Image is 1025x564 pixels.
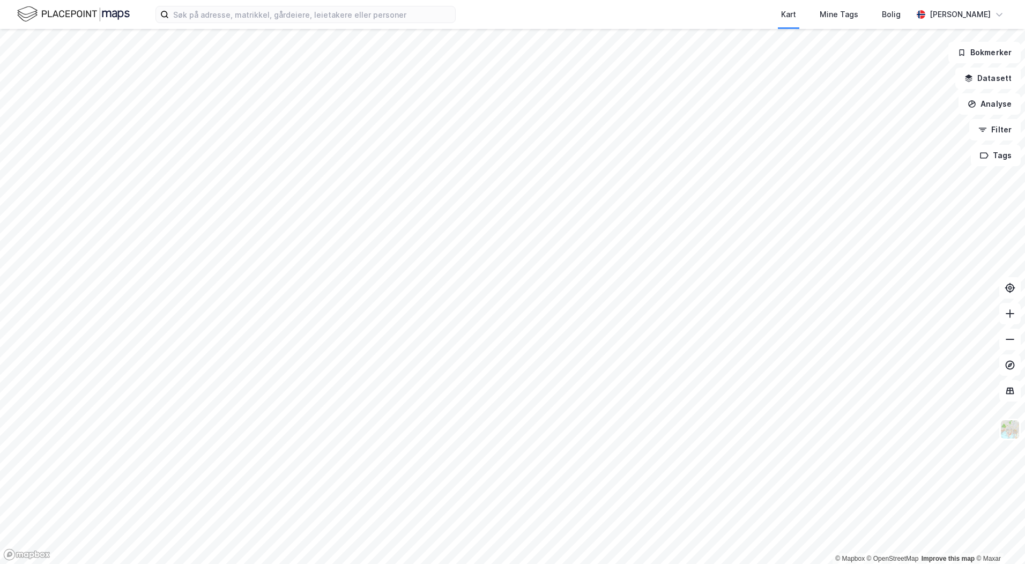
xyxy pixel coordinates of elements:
[17,5,130,24] img: logo.f888ab2527a4732fd821a326f86c7f29.svg
[820,8,858,21] div: Mine Tags
[169,6,455,23] input: Søk på adresse, matrikkel, gårdeiere, leietakere eller personer
[971,513,1025,564] div: Kontrollprogram for chat
[930,8,991,21] div: [PERSON_NAME]
[882,8,901,21] div: Bolig
[971,513,1025,564] iframe: Chat Widget
[781,8,796,21] div: Kart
